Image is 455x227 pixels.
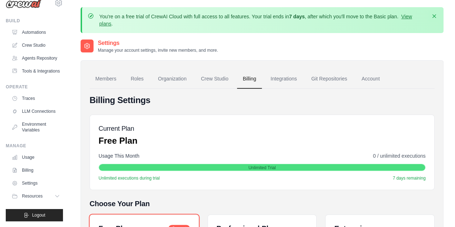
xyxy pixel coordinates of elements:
[9,165,63,176] a: Billing
[195,69,234,89] a: Crew Studio
[393,175,426,181] span: 7 days remaining
[32,212,45,218] span: Logout
[9,52,63,64] a: Agents Repository
[356,69,386,89] a: Account
[237,69,262,89] a: Billing
[9,106,63,117] a: LLM Connections
[305,69,353,89] a: Git Repositories
[6,18,63,24] div: Build
[9,65,63,77] a: Tools & Integrations
[9,190,63,202] button: Resources
[9,40,63,51] a: Crew Studio
[99,13,426,27] p: You're on a free trial of CrewAI Cloud with full access to all features. Your trial ends in , aft...
[90,69,122,89] a: Members
[98,47,218,53] p: Manage your account settings, invite new members, and more.
[289,14,305,19] strong: 7 days
[265,69,302,89] a: Integrations
[9,119,63,136] a: Environment Variables
[90,94,434,106] h4: Billing Settings
[22,193,42,199] span: Resources
[248,165,276,171] span: Unlimited Trial
[9,177,63,189] a: Settings
[9,152,63,163] a: Usage
[6,209,63,221] button: Logout
[99,175,160,181] span: Unlimited executions during trial
[9,27,63,38] a: Automations
[99,124,137,134] h5: Current Plan
[9,93,63,104] a: Traces
[6,143,63,149] div: Manage
[90,199,434,209] h5: Choose Your Plan
[125,69,149,89] a: Roles
[152,69,192,89] a: Organization
[6,84,63,90] div: Operate
[98,39,218,47] h2: Settings
[99,152,139,159] span: Usage This Month
[99,135,137,147] p: Free Plan
[373,152,426,159] span: 0 / unlimited executions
